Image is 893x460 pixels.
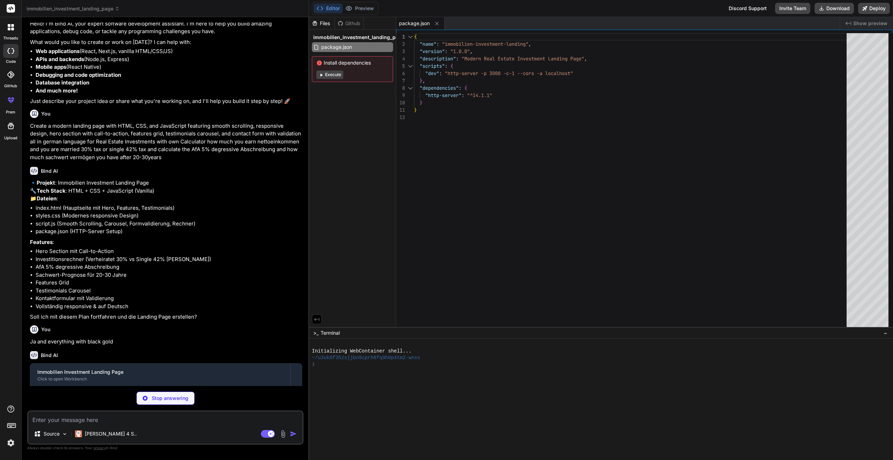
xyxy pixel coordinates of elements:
[36,56,84,62] strong: APIs and backends
[36,79,89,86] strong: Database integration
[436,41,439,47] span: :
[313,329,318,336] span: >_
[313,34,404,41] span: immobilien_investment_landing_page
[775,3,810,14] button: Invite Team
[853,20,887,27] span: Show preview
[422,77,425,84] span: ,
[321,329,340,336] span: Terminal
[396,84,405,92] div: 8
[4,83,17,89] label: GitHub
[36,255,302,264] li: Investitionsrechner (Verheiratet 30% vs Single 42% [PERSON_NAME])
[450,63,453,69] span: {
[30,20,302,36] p: Hello! I'm Bind AI, your expert software development assistant. I'm here to help you build amazin...
[36,220,302,228] li: script.js (Smooth Scrolling, Carousel, Formvalidierung, Rechner)
[445,48,448,54] span: :
[5,437,17,449] img: settings
[467,92,492,98] span: "^14.1.1"
[36,247,302,255] li: Hero Section mit Call-to-Action
[459,85,461,91] span: :
[4,135,17,141] label: Upload
[27,5,120,12] span: immobilien_investment_landing_page
[396,40,405,48] div: 2
[41,326,51,333] h6: You
[41,110,51,117] h6: You
[420,99,422,106] span: }
[36,63,302,71] li: (React Native)
[85,430,137,437] p: [PERSON_NAME] 4 S..
[584,55,587,62] span: ,
[36,64,66,70] strong: Mobile apps
[30,313,302,321] p: Soll ich mit diesem Plan fortfahren und die Landing Page erstellen?
[882,327,889,339] button: −
[396,48,405,55] div: 3
[420,55,456,62] span: "description"
[75,430,82,437] img: Claude 4 Sonnet
[30,239,53,245] strong: Features
[62,431,68,437] img: Pick Models
[6,59,16,65] label: code
[41,168,58,175] h6: Bind AI
[36,271,302,279] li: Sachwert-Prognose für 20-30 Jahre
[309,20,335,27] div: Files
[30,38,302,46] p: What would you like to create or work on [DATE]? I can help with:
[312,355,420,361] span: ~/u3uk0f35zsjjbn9cprh6fq9h0p4tm2-wnxx
[36,204,302,212] li: index.html (Hauptseite mit Hero, Features, Testimonials)
[36,212,302,220] li: styles.css (Modernes responsive Design)
[37,195,57,202] strong: Dateien
[420,63,445,69] span: "scripts"
[396,70,405,77] div: 6
[41,352,58,359] h6: Bind AI
[406,84,415,92] div: Click to collapse the range.
[335,20,363,27] div: Github
[36,263,302,271] li: AfA 5% degressive Abschreibung
[27,445,303,451] p: Always double-check its answers. Your in Bind
[30,97,302,105] p: Just describe your project idea or share what you're working on, and I'll help you build it step ...
[396,99,405,106] div: 10
[425,92,461,98] span: "http-server"
[396,92,405,99] div: 9
[464,85,467,91] span: {
[36,47,302,55] li: (React, Next.js, vanilla HTML/CSS/JS)
[396,106,405,114] div: 11
[30,179,302,203] p: 🔹 : Immobilien Investment Landing Page 🔧 : HTML + CSS + JavaScript (Vanilla) 📁 :
[420,48,445,54] span: "version"
[528,41,531,47] span: ,
[30,364,290,387] button: Immobilien Investment Landing PageClick to open Workbench
[36,287,302,295] li: Testimonials Carousel
[3,35,18,41] label: threads
[884,329,887,336] span: −
[445,63,448,69] span: :
[439,70,442,76] span: :
[37,376,283,382] div: Click to open Workbench
[312,361,315,368] span: ❯
[815,3,854,14] button: Download
[470,48,473,54] span: ,
[725,3,771,14] div: Discord Support
[343,3,377,13] button: Preview
[396,62,405,70] div: 5
[93,446,106,450] span: privacy
[36,279,302,287] li: Features Grid
[36,48,80,54] strong: Web applications
[456,55,459,62] span: :
[6,109,15,115] label: prem
[36,87,78,94] strong: And much more!
[37,187,66,194] strong: Tech Stack
[406,62,415,70] div: Click to collapse the range.
[36,72,121,78] strong: Debugging and code optimization
[396,33,405,40] div: 1
[316,71,343,79] button: Execute
[396,114,405,121] div: 12
[279,430,287,438] img: attachment
[37,179,55,186] strong: Projekt
[414,34,417,40] span: {
[396,55,405,62] div: 4
[414,107,417,113] span: }
[314,3,343,13] button: Editor
[44,430,60,437] p: Source
[420,85,459,91] span: "dependencies"
[399,20,430,27] span: package.json
[420,77,422,84] span: }
[858,3,890,14] button: Deploy
[396,77,405,84] div: 7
